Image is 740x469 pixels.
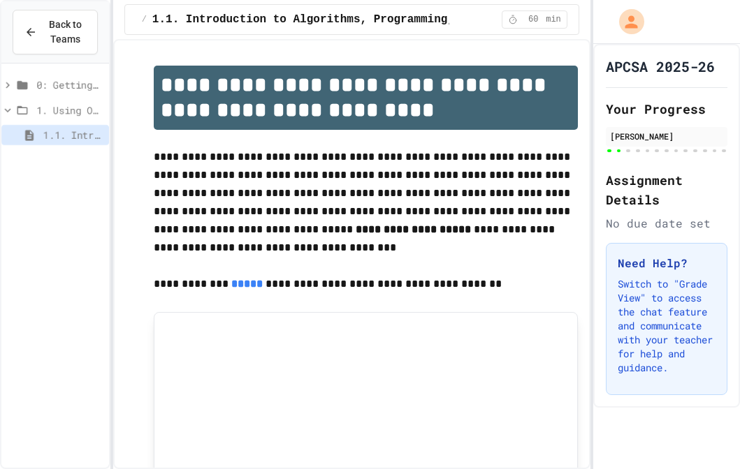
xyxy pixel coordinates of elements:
div: [PERSON_NAME] [610,130,723,142]
span: 1.1. Introduction to Algorithms, Programming, and Compilers [43,128,103,142]
span: 60 [522,14,544,25]
h1: APCSA 2025-26 [606,57,715,76]
span: Back to Teams [45,17,86,47]
p: Switch to "Grade View" to access the chat feature and communicate with your teacher for help and ... [618,277,716,375]
h2: Assignment Details [606,170,727,209]
span: 0: Getting Started [36,77,103,92]
span: / [142,14,147,25]
div: No due date set [606,215,727,232]
h3: Need Help? [618,255,716,271]
span: 1. Using Objects and Methods [36,103,103,117]
iframe: chat widget [681,413,726,455]
button: Back to Teams [13,10,98,54]
h2: Your Progress [606,99,727,119]
iframe: chat widget [624,352,726,412]
span: min [546,14,561,25]
div: My Account [604,6,648,38]
span: 1.1. Introduction to Algorithms, Programming, and Compilers [152,11,549,28]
